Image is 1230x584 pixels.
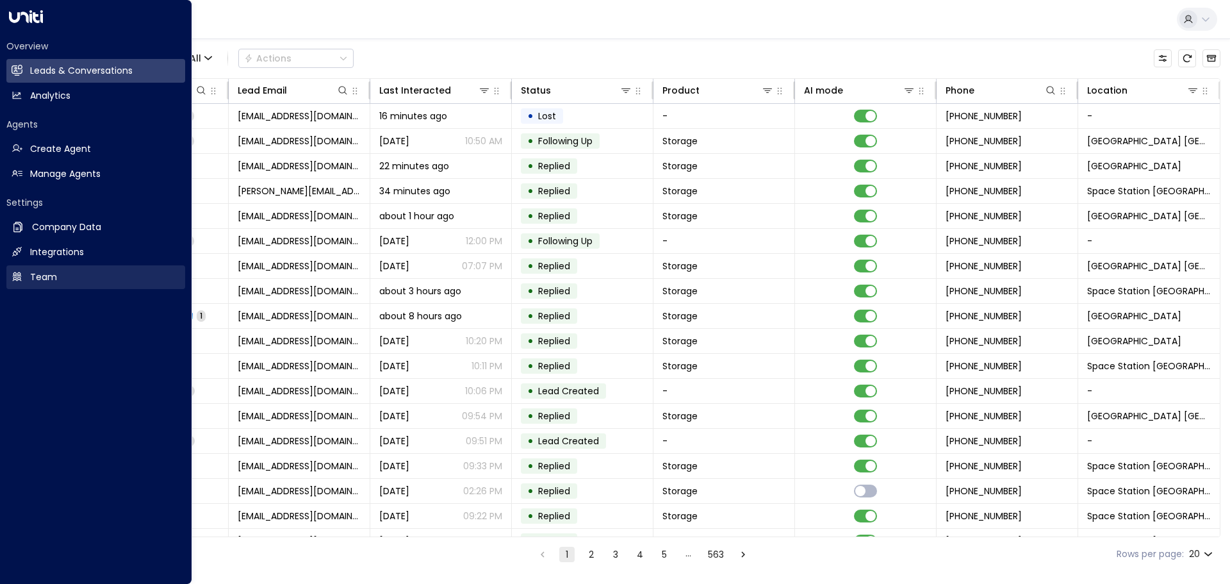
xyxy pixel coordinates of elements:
[30,142,91,156] h2: Create Agent
[946,410,1022,422] span: +447940363781
[662,310,698,322] span: Storage
[946,335,1022,347] span: +447545388310
[238,360,361,372] span: al_grassam@hotmail.com
[238,110,361,122] span: zoelouisecopas@gmail.com
[379,485,409,497] span: Yesterday
[379,110,447,122] span: 16 minutes ago
[379,510,409,522] span: Yesterday
[538,510,570,522] span: Replied
[379,460,409,472] span: Yesterday
[527,130,534,152] div: •
[584,547,599,562] button: Go to page 2
[238,160,361,172] span: piotrwalczyk2701@gmail.com
[1078,104,1220,128] td: -
[379,385,409,397] span: Yesterday
[653,104,795,128] td: -
[1087,210,1211,222] span: Space Station Kilburn
[538,385,599,397] span: Lead Created
[379,83,451,98] div: Last Interacted
[538,160,570,172] span: Replied
[238,535,361,547] span: emmaosborne71@gmail.com
[527,380,534,402] div: •
[527,480,534,502] div: •
[466,435,502,447] p: 09:51 PM
[946,83,1057,98] div: Phone
[30,271,57,284] h2: Team
[538,535,570,547] span: Replied
[1078,429,1220,453] td: -
[527,530,534,552] div: •
[662,160,698,172] span: Storage
[538,285,570,297] span: Replied
[1087,185,1211,197] span: Space Station Swiss Cottage
[538,110,556,122] span: Lost
[653,429,795,453] td: -
[1078,379,1220,403] td: -
[538,485,570,497] span: Replied
[662,410,698,422] span: Storage
[379,335,409,347] span: Yesterday
[946,210,1022,222] span: +447907490754
[527,230,534,252] div: •
[527,355,534,377] div: •
[662,510,698,522] span: Storage
[6,196,185,209] h2: Settings
[238,135,361,147] span: zoelouisecopas@gmail.com
[1087,83,1127,98] div: Location
[190,53,201,63] span: All
[662,210,698,222] span: Storage
[527,455,534,477] div: •
[946,185,1022,197] span: +447960868194
[662,460,698,472] span: Storage
[244,53,291,64] div: Actions
[463,485,502,497] p: 02:26 PM
[462,535,502,547] p: 09:07 PM
[238,285,361,297] span: michelestilborn@gmail.com
[538,260,570,272] span: Replied
[1087,135,1211,147] span: Space Station Uxbridge
[804,83,843,98] div: AI mode
[946,285,1022,297] span: +447889131842
[379,285,461,297] span: about 3 hours ago
[946,485,1022,497] span: +447576999315
[735,547,751,562] button: Go to next page
[379,235,409,247] span: Jul 13, 2025
[681,547,696,562] div: …
[197,310,206,321] span: 1
[238,460,361,472] span: joanrowbury@yahoo.co.uk
[1087,535,1211,547] span: Space Station Solihull
[1202,49,1220,67] button: Archived Leads
[946,260,1022,272] span: +447907490754
[30,246,84,259] h2: Integrations
[946,235,1022,247] span: +447907490754
[608,547,623,562] button: Go to page 3
[30,89,70,103] h2: Analytics
[1087,410,1211,422] span: Space Station Shrewsbury
[1087,260,1211,272] span: Space Station Kilburn
[238,83,349,98] div: Lead Email
[379,410,409,422] span: Yesterday
[653,229,795,253] td: -
[534,546,751,562] nav: pagination navigation
[30,64,133,78] h2: Leads & Conversations
[662,83,774,98] div: Product
[1087,335,1181,347] span: Space Station Stirchley
[527,155,534,177] div: •
[527,505,534,527] div: •
[538,185,570,197] span: Replied
[527,405,534,427] div: •
[466,335,502,347] p: 10:20 PM
[662,485,698,497] span: Storage
[6,40,185,53] h2: Overview
[6,215,185,239] a: Company Data
[946,435,1022,447] span: +447940363781
[471,360,502,372] p: 10:11 PM
[238,385,361,397] span: al_grassam@hotmail.com
[705,547,726,562] button: Go to page 563
[379,360,409,372] span: Yesterday
[1154,49,1172,67] button: Customize
[238,260,361,272] span: deanabele@gmail.com
[527,330,534,352] div: •
[946,135,1022,147] span: +447368275234
[238,235,361,247] span: deanabele@gmail.com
